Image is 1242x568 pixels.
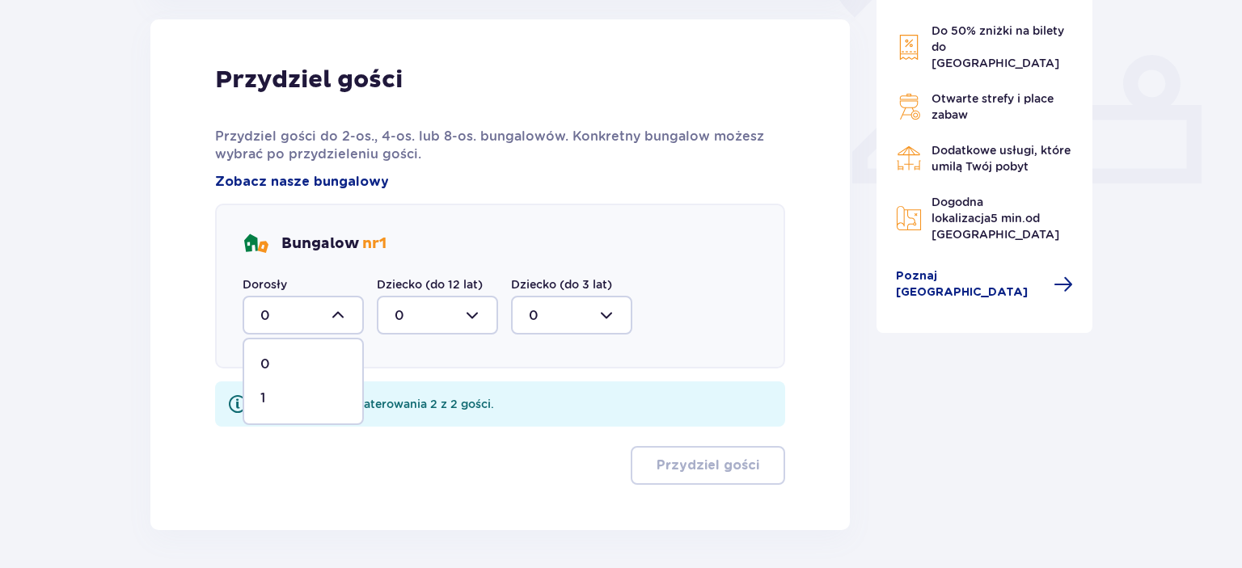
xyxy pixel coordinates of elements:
[243,231,268,257] img: bungalows Icon
[362,234,387,253] span: nr 1
[260,356,270,373] p: 0
[896,34,922,61] img: Discount Icon
[931,92,1054,121] span: Otwarte strefy i place zabaw
[896,94,922,120] img: Grill Icon
[215,128,785,163] p: Przydziel gości do 2-os., 4-os. lub 8-os. bungalowów. Konkretny bungalow możesz wybrać po przydzi...
[991,212,1025,225] span: 5 min.
[657,457,759,474] p: Przydziel gości
[896,268,1045,301] span: Poznaj [GEOGRAPHIC_DATA]
[260,389,265,407] p: 1
[896,145,922,171] img: Restaurant Icon
[215,173,389,191] a: Zobacz nasze bungalowy
[281,234,387,254] p: Bungalow
[243,276,287,292] label: Dorosły
[931,144,1071,173] span: Dodatkowe usługi, które umilą Twój pobyt
[215,65,403,95] p: Przydziel gości
[377,276,483,292] label: Dziecko (do 12 lat)
[257,396,494,412] div: Pozostało do zakwaterowania 2 z 2 gości.
[931,196,1059,241] span: Dogodna lokalizacja od [GEOGRAPHIC_DATA]
[896,268,1074,301] a: Poznaj [GEOGRAPHIC_DATA]
[931,24,1064,69] span: Do 50% zniżki na bilety do [GEOGRAPHIC_DATA]
[896,205,922,231] img: Map Icon
[511,276,612,292] label: Dziecko (do 3 lat)
[631,446,785,485] button: Przydziel gości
